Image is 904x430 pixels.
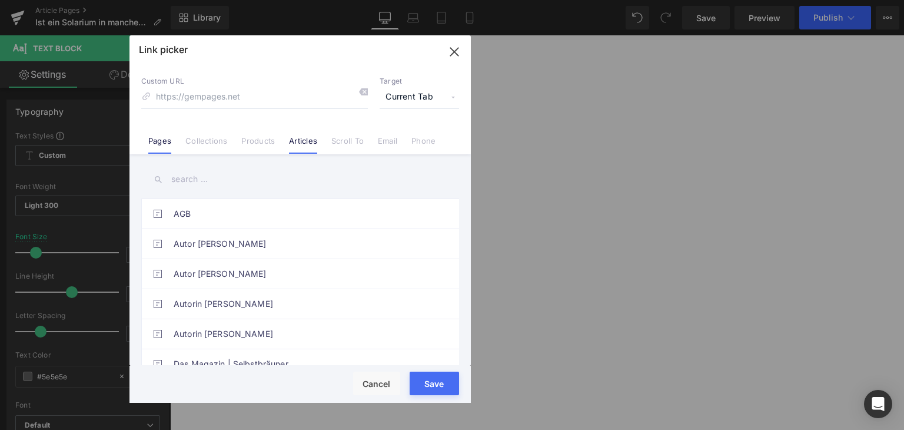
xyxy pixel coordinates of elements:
[380,77,459,86] p: Target
[185,136,227,154] a: Collections
[174,319,433,349] a: Autorin [PERSON_NAME]
[174,199,433,229] a: AGB
[148,136,171,154] a: Pages
[141,86,368,108] input: https://gempages.net
[174,349,433,379] a: Das Magazin | Selbstbräuner
[141,166,459,193] input: search ...
[331,136,364,154] a: Scroll To
[289,136,317,154] a: Articles
[141,77,368,86] p: Custom URL
[241,136,275,154] a: Products
[410,372,459,395] button: Save
[864,390,892,418] div: Open Intercom Messenger
[139,44,188,55] p: Link picker
[174,259,433,289] a: Autor [PERSON_NAME]
[174,289,433,319] a: Autorin [PERSON_NAME]
[378,136,397,154] a: Email
[380,86,459,108] span: Current Tab
[353,372,400,395] button: Cancel
[411,136,436,154] a: Phone
[174,229,433,259] a: Autor [PERSON_NAME]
